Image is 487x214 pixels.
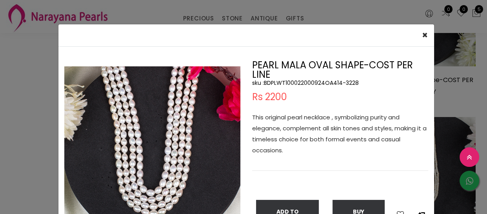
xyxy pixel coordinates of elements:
[252,112,428,156] p: This original pearl necklace , symbolizing purity and elegance, complement all skin tones and sty...
[252,79,428,86] h5: sku : BDPLWT100022000924OA414-3228
[252,60,428,79] h2: PEARL MALA OVAL SHAPE-COST PER LINE
[422,29,428,42] span: ×
[252,92,287,102] span: Rs 2200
